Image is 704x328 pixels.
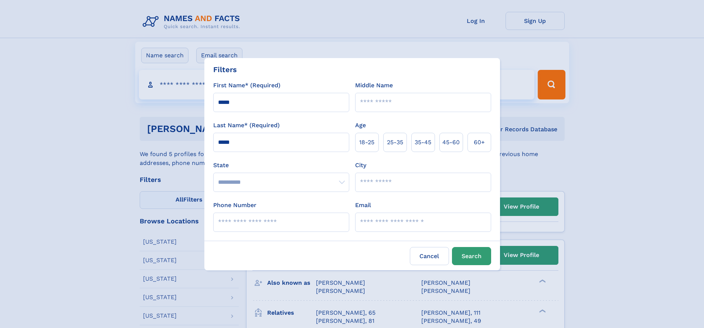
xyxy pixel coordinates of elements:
label: Last Name* (Required) [213,121,280,130]
span: 60+ [474,138,485,147]
button: Search [452,247,491,265]
span: 35‑45 [415,138,431,147]
label: Middle Name [355,81,393,90]
label: State [213,161,349,170]
label: Email [355,201,371,210]
span: 25‑35 [387,138,403,147]
label: Age [355,121,366,130]
label: First Name* (Required) [213,81,280,90]
label: Cancel [410,247,449,265]
span: 18‑25 [359,138,374,147]
span: 45‑60 [442,138,460,147]
label: City [355,161,366,170]
div: Filters [213,64,237,75]
label: Phone Number [213,201,256,210]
